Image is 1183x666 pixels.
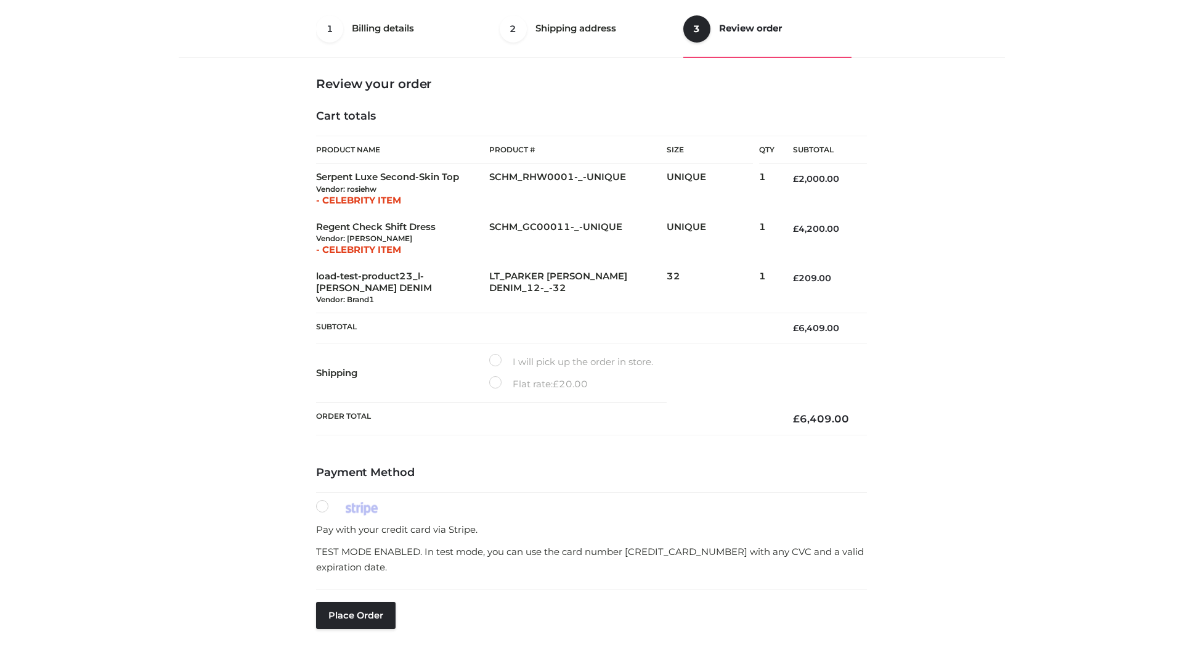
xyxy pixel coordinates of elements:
[793,173,799,184] span: £
[316,544,867,575] p: TEST MODE ENABLED. In test mode, you can use the card number [CREDIT_CARD_NUMBER] with any CVC an...
[316,184,376,194] small: Vendor: rosiehw
[793,173,839,184] bdi: 2,000.00
[553,378,588,390] bdi: 20.00
[316,602,396,629] button: Place order
[793,273,831,284] bdi: 209.00
[489,263,667,313] td: LT_PARKER [PERSON_NAME] DENIM_12-_-32
[793,223,839,234] bdi: 4,200.00
[489,376,588,392] label: Flat rate:
[316,214,489,263] td: Regent Check Shift Dress
[793,413,800,425] span: £
[793,413,849,425] bdi: 6,409.00
[759,136,774,164] th: Qty
[316,136,489,164] th: Product Name
[316,343,489,403] th: Shipping
[316,194,401,206] span: - CELEBRITY ITEM
[316,313,774,343] th: Subtotal
[316,234,412,243] small: Vendor: [PERSON_NAME]
[793,323,799,334] span: £
[667,263,759,313] td: 32
[316,110,867,123] h4: Cart totals
[759,214,774,263] td: 1
[316,263,489,313] td: load-test-product23_l-[PERSON_NAME] DENIM
[667,164,759,214] td: UNIQUE
[759,263,774,313] td: 1
[774,136,867,164] th: Subtotal
[316,76,867,91] h3: Review your order
[316,244,401,255] span: - CELEBRITY ITEM
[316,522,867,538] p: Pay with your credit card via Stripe.
[316,295,374,304] small: Vendor: Brand1
[793,273,799,284] span: £
[489,214,667,263] td: SCHM_GC00011-_-UNIQUE
[489,164,667,214] td: SCHM_RHW0001-_-UNIQUE
[316,403,774,435] th: Order Total
[793,323,839,334] bdi: 6,409.00
[759,164,774,214] td: 1
[553,378,559,390] span: £
[667,214,759,263] td: UNIQUE
[316,164,489,214] td: Serpent Luxe Second-Skin Top
[489,136,667,164] th: Product #
[489,354,653,370] label: I will pick up the order in store.
[667,136,753,164] th: Size
[316,466,867,480] h4: Payment Method
[793,223,799,234] span: £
